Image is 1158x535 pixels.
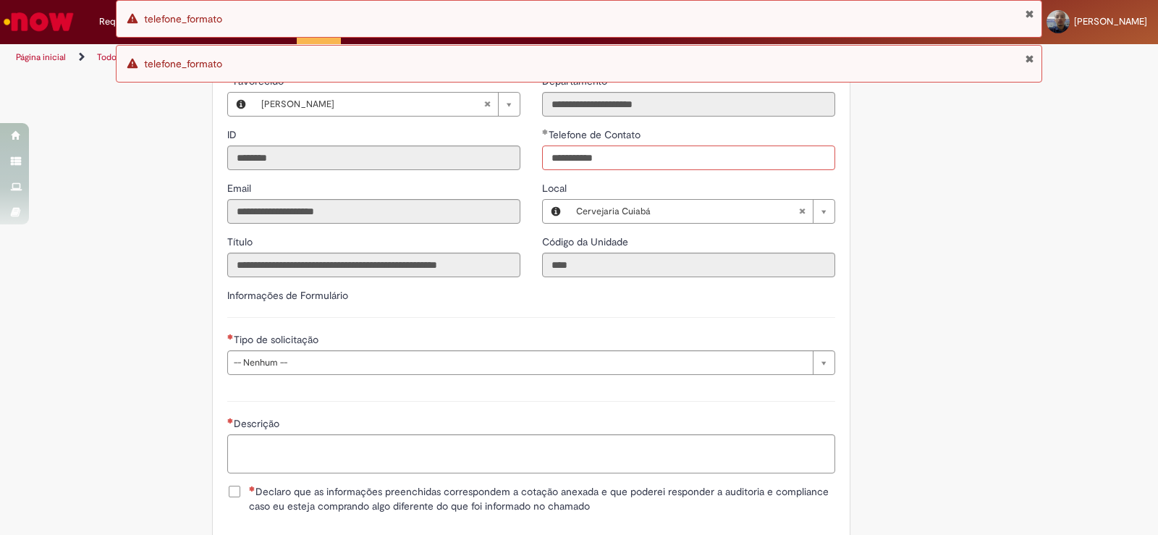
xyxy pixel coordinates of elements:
button: Favorecido, Visualizar este registro Lucas Jesus Da Silva [228,93,254,116]
label: Informações de Formulário [227,289,348,302]
textarea: Descrição [227,434,835,473]
label: Somente leitura - Título [227,235,255,249]
span: Requisições [99,14,150,29]
span: telefone_formato [144,12,222,25]
input: Código da Unidade [542,253,835,277]
abbr: Limpar campo Favorecido [476,93,498,116]
ul: Trilhas de página [11,44,761,71]
input: Email [227,199,520,224]
input: ID [227,146,520,170]
span: Necessários [249,486,255,492]
label: Somente leitura - ID [227,127,240,142]
button: Fechar Notificação [1025,8,1034,20]
span: Obrigatório Preenchido [542,129,549,135]
a: Todos os Catálogos [97,51,174,63]
span: Somente leitura - Título [227,235,255,248]
span: Descrição [234,417,282,430]
span: Somente leitura - Código da Unidade [542,235,631,248]
span: Tipo de solicitação [234,333,321,346]
button: Local, Visualizar este registro Cervejaria Cuiabá [543,200,569,223]
span: Necessários [227,418,234,424]
span: Necessários [227,334,234,340]
a: Cervejaria CuiabáLimpar campo Local [569,200,834,223]
span: Local [542,182,570,195]
img: ServiceNow [1,7,76,36]
span: Declaro que as informações preenchidas correspondem a cotação anexada e que poderei responder a a... [249,484,835,513]
span: Somente leitura - ID [227,128,240,141]
label: Somente leitura - Email [227,181,254,195]
span: Somente leitura - Email [227,182,254,195]
span: telefone_formato [144,57,222,70]
span: -- Nenhum -- [234,351,806,374]
button: Fechar Notificação [1025,53,1034,64]
span: Cervejaria Cuiabá [576,200,798,223]
span: Telefone de Contato [549,128,643,141]
span: [PERSON_NAME] [1074,15,1147,28]
abbr: Limpar campo Local [791,200,813,223]
input: Título [227,253,520,277]
input: Departamento [542,92,835,117]
label: Somente leitura - Código da Unidade [542,235,631,249]
a: [PERSON_NAME]Limpar campo Favorecido [254,93,520,116]
input: Telefone de Contato [542,146,835,170]
a: Página inicial [16,51,66,63]
span: [PERSON_NAME] [261,93,483,116]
